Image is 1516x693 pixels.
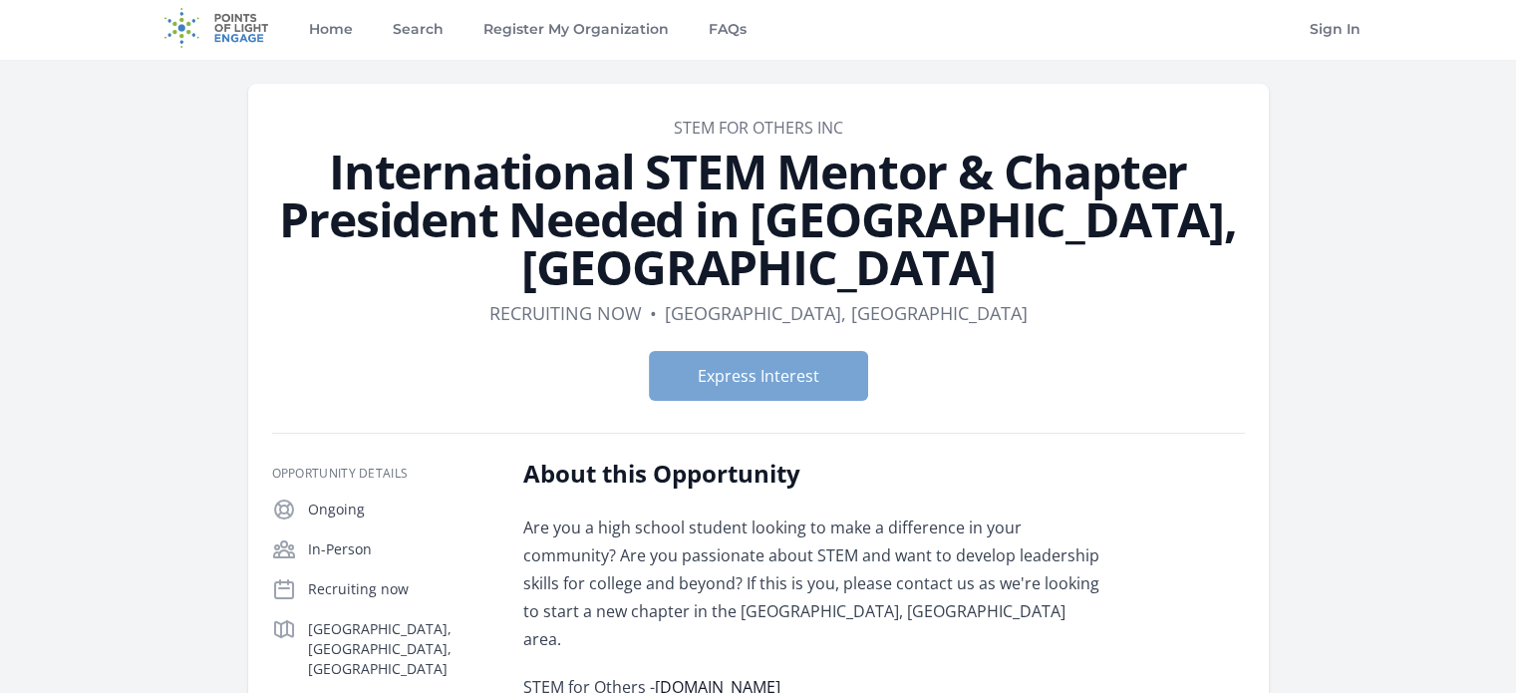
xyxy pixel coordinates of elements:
[523,514,1106,653] p: Are you a high school student looking to make a difference in your community? Are you passionate ...
[308,539,491,559] p: In-Person
[308,619,491,679] p: [GEOGRAPHIC_DATA], [GEOGRAPHIC_DATA], [GEOGRAPHIC_DATA]
[650,299,657,327] div: •
[674,117,843,139] a: STEM FOR OTHERS INC
[308,500,491,520] p: Ongoing
[665,299,1028,327] dd: [GEOGRAPHIC_DATA], [GEOGRAPHIC_DATA]
[649,351,868,401] button: Express Interest
[272,148,1245,291] h1: International STEM Mentor & Chapter President Needed in [GEOGRAPHIC_DATA], [GEOGRAPHIC_DATA]
[489,299,642,327] dd: Recruiting now
[523,458,1106,490] h2: About this Opportunity
[308,579,491,599] p: Recruiting now
[272,466,491,482] h3: Opportunity Details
